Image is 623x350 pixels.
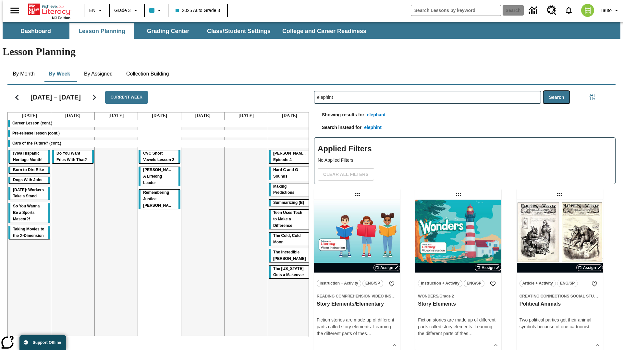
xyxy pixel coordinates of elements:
span: Topic: Reading Comprehension Video Instruction/null [317,293,397,299]
h2: Applied Filters [318,141,612,157]
button: Language: EN, Select a language [86,5,107,16]
button: Article + Activity [519,280,556,287]
a: September 5, 2025 [194,112,212,119]
div: Ella Menopi: Episode 4 [269,150,311,163]
span: Dogs With Jobs [13,178,43,182]
span: Assign [482,265,495,271]
span: Tauto [601,7,612,14]
button: ENG/SP [362,280,383,287]
div: Hard C and G Sounds [269,167,311,180]
span: Grade 3 [114,7,131,14]
span: Assign [380,265,393,271]
div: The Cold, Cold Moon [269,233,311,246]
h3: Story Elements [418,301,499,308]
span: ENG/SP [365,280,380,287]
h2: [DATE] – [DATE] [31,93,81,101]
div: Two political parties got their animal symbols because of one cartoonist. [519,317,600,330]
a: September 7, 2025 [281,112,299,119]
div: Cars of the Future? (cont.) [8,140,311,147]
a: September 4, 2025 [151,112,168,119]
span: Making Predictions [273,184,294,195]
h3: Political Animals [519,301,600,308]
div: SubNavbar [3,23,372,39]
span: So You Wanna Be a Sports Mascot?! [13,204,40,221]
span: ENG/SP [467,280,481,287]
span: … [367,331,372,336]
span: Article + Activity [522,280,553,287]
a: Home [28,3,70,16]
img: avatar image [581,4,594,17]
button: Open side menu [5,1,24,20]
button: Add to Favorites [386,278,397,290]
button: Filters Side menu [586,90,599,103]
span: Reading Comprehension Video Instruction [317,294,411,298]
button: Assign Choose Dates [576,264,603,271]
button: Instruction + Activity [418,280,462,287]
span: 2025 Auto Grade 3 [176,7,220,14]
span: NJ Edition [52,16,70,20]
button: Add to Favorites [589,278,600,290]
button: elephant [364,109,388,121]
div: Remembering Justice O'Connor [139,190,180,209]
span: ¡Viva Hispanic Heritage Month! [13,151,43,162]
div: CVC Short Vowels Lesson 2 [139,150,180,163]
span: Labor Day: Workers Take a Stand [13,188,44,199]
button: By Week [43,66,76,82]
p: Showing results for [314,111,364,122]
div: Draggable lesson: Political Animals [555,189,565,200]
span: Instruction + Activity [421,280,459,287]
h1: Lesson Planning [3,46,620,58]
p: Search instead for [314,124,361,134]
button: Show Details [491,340,501,350]
span: Support Offline [33,340,61,345]
button: By Assigned [79,66,118,82]
div: Teen Uses Tech to Make a Difference [269,210,311,229]
a: Data Center [525,2,543,19]
button: Assign Choose Dates [373,264,400,271]
p: No Applied Filters [318,157,612,164]
div: Making Predictions [269,183,311,196]
div: Taking Movies to the X-Dimension [8,226,50,239]
a: September 3, 2025 [107,112,125,119]
span: Wonders [418,294,438,298]
button: Lesson Planning [69,23,134,39]
a: Resource Center, Will open in new tab [543,2,560,19]
span: s [466,331,468,336]
span: Teen Uses Tech to Make a Difference [273,210,302,228]
span: Summarizing (B) [273,200,304,205]
button: Next [86,89,103,106]
a: Notifications [560,2,577,19]
button: ENG/SP [557,280,578,287]
span: The Missouri Gets a Makeover [273,266,304,277]
div: Applied Filters [314,137,616,184]
div: The Missouri Gets a Makeover [269,266,311,279]
button: Show Details [390,340,399,350]
span: Grade 2 [439,294,454,298]
button: By Month [7,66,40,82]
span: Hard C and G Sounds [273,168,298,179]
span: Topic: Creating Connections Social Studies/US History I [519,293,600,299]
button: Previous [9,89,25,106]
div: Career Lesson (cont.) [8,120,311,127]
button: Assign Choose Dates [475,264,501,271]
button: Grade: Grade 3, Select a grade [112,5,142,16]
button: ENG/SP [464,280,484,287]
button: Search [544,91,570,104]
input: Search Lessons By Keyword [314,91,541,103]
a: September 6, 2025 [237,112,255,119]
span: / [438,294,439,298]
div: Summarizing (B) [269,200,311,206]
button: College and Career Readiness [277,23,372,39]
span: Cars of the Future? (cont.) [12,141,61,146]
button: Show Details [592,340,602,350]
div: Labor Day: Workers Take a Stand [8,187,50,200]
span: The Cold, Cold Moon [273,233,301,244]
h3: Story Elements/Elementary [317,301,397,308]
span: Remembering Justice O'Connor [143,190,176,208]
div: Fiction stories are made up of different parts called story elements. Learning the different part... [418,317,499,337]
button: Dashboard [3,23,68,39]
span: Instruction + Activity [320,280,358,287]
span: Creating Connections Social Studies [519,294,603,298]
div: The Incredible Kellee Edwards [269,249,311,262]
span: s [365,331,367,336]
